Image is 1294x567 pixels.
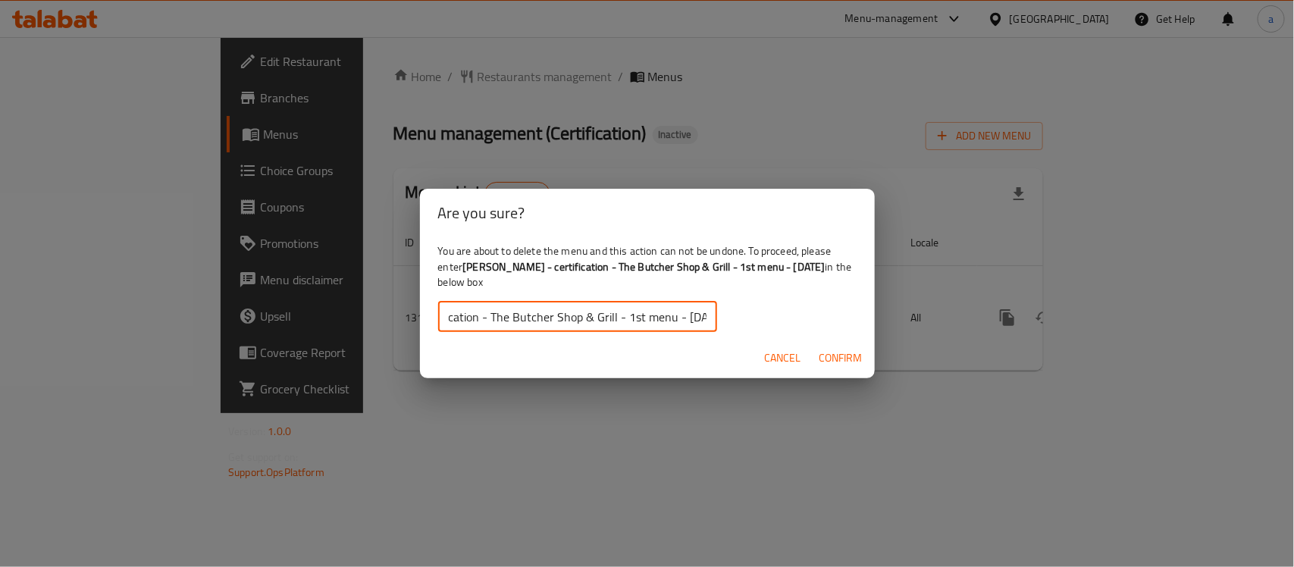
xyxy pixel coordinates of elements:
[759,344,807,372] button: Cancel
[819,349,863,368] span: Confirm
[813,344,869,372] button: Confirm
[765,349,801,368] span: Cancel
[462,257,825,277] b: [PERSON_NAME] - certification - The Butcher Shop & Grill - 1st menu - [DATE]
[420,237,875,337] div: You are about to delete the menu and this action can not be undone. To proceed, please enter in t...
[438,201,857,225] h2: Are you sure?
